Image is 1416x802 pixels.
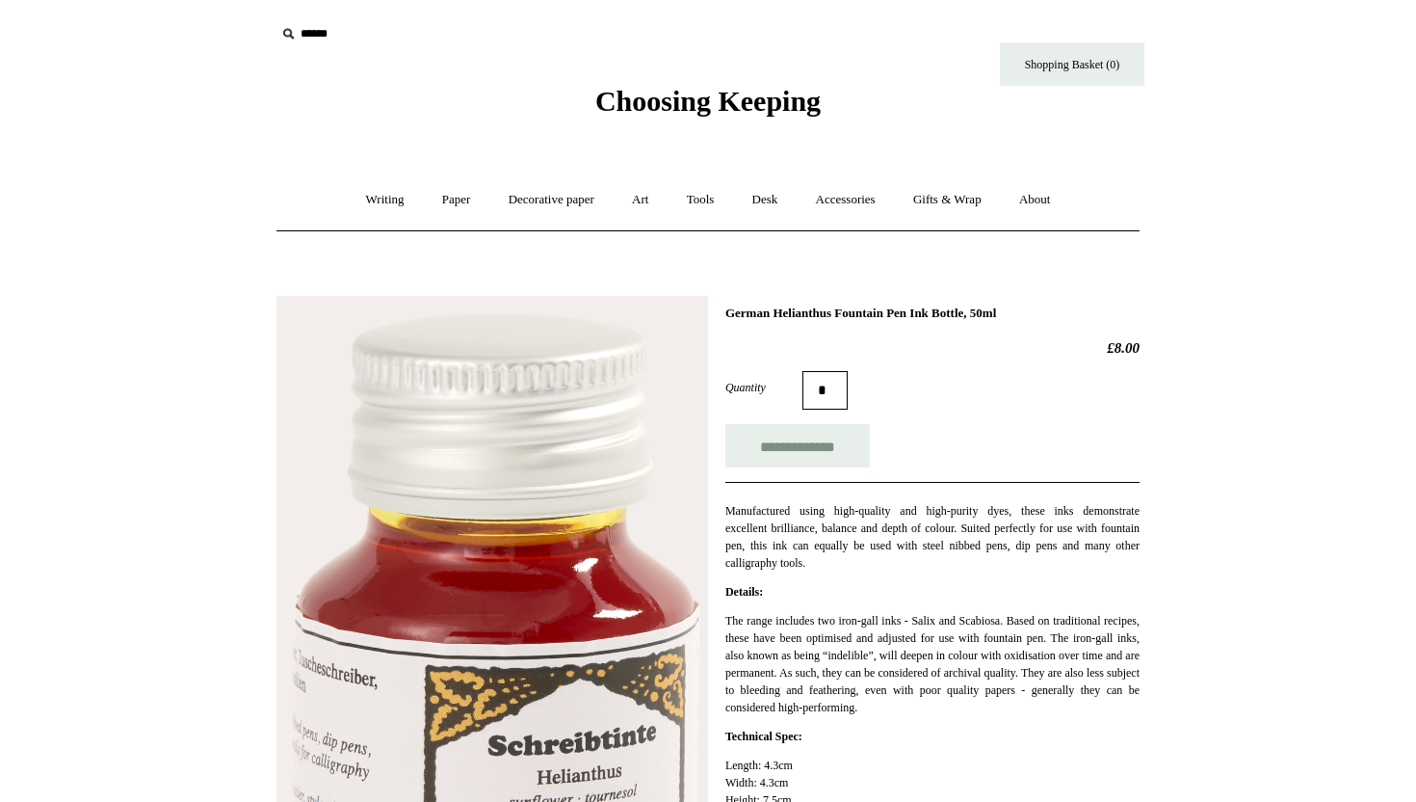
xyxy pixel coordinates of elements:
[799,174,893,226] a: Accessories
[1000,42,1144,86] a: Shopping Basket (0)
[615,174,666,226] a: Art
[725,730,802,743] strong: Technical Spec:
[725,379,802,396] label: Quantity
[735,174,796,226] a: Desk
[349,174,422,226] a: Writing
[491,174,612,226] a: Decorative paper
[725,339,1140,357] h2: £8.00
[669,174,732,226] a: Tools
[595,100,821,114] a: Choosing Keeping
[425,174,488,226] a: Paper
[1002,174,1068,226] a: About
[725,585,763,599] strong: Details:
[725,306,1140,321] h1: German Helianthus Fountain Pen Ink Bottle, 50ml
[725,502,1140,572] p: Manufactured using high-quality and high-purity dyes, these inks demonstrate excellent brilliance...
[896,174,999,226] a: Gifts & Wrap
[595,85,821,117] span: Choosing Keeping
[725,612,1140,716] p: The range includes two iron-gall inks - Salix and Scabiosa. Based on traditional recipes, these h...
